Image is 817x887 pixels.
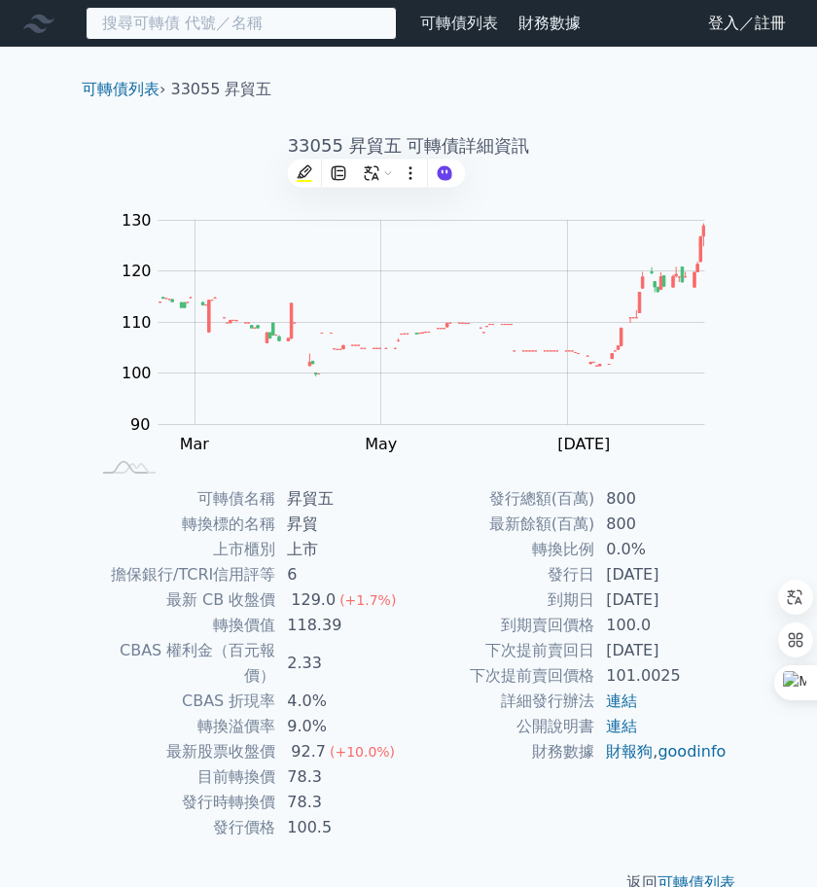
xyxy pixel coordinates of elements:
li: 33055 昇貿五 [171,78,272,101]
td: 昇貿 [275,512,408,537]
td: 下次提前賣回日 [408,638,594,663]
td: 可轉債名稱 [89,486,275,512]
td: 6 [275,562,408,587]
td: 轉換價值 [89,613,275,638]
td: 上市櫃別 [89,537,275,562]
td: 下次提前賣回價格 [408,663,594,689]
td: , [594,739,728,764]
a: 可轉債列表 [82,80,160,98]
td: 發行時轉換價 [89,790,275,815]
li: › [82,78,165,101]
h1: 33055 昇貿五 可轉債詳細資訊 [66,132,751,160]
td: 最新餘額(百萬) [408,512,594,537]
tspan: Mar [180,435,210,453]
a: 連結 [606,692,637,710]
a: goodinfo [657,742,726,761]
td: 轉換溢價率 [89,714,275,739]
td: 昇貿五 [275,486,408,512]
tspan: 90 [130,415,150,434]
a: 可轉債列表 [420,14,498,32]
a: 財報狗 [606,742,653,761]
td: 詳細發行辦法 [408,689,594,714]
td: 100.5 [275,815,408,840]
tspan: [DATE] [557,435,610,453]
tspan: 100 [122,364,152,382]
a: 連結 [606,717,637,735]
td: 最新 CB 收盤價 [89,587,275,613]
tspan: 110 [122,313,152,332]
td: 到期日 [408,587,594,613]
g: Chart [112,211,734,493]
td: CBAS 折現率 [89,689,275,714]
td: 78.3 [275,764,408,790]
td: 800 [594,512,728,537]
td: 800 [594,486,728,512]
td: 公開說明書 [408,714,594,739]
input: 搜尋可轉債 代號／名稱 [86,7,397,40]
td: 轉換比例 [408,537,594,562]
div: 129.0 [287,587,339,613]
td: 0.0% [594,537,728,562]
td: 發行價格 [89,815,275,840]
td: [DATE] [594,587,728,613]
tspan: 130 [122,211,152,230]
td: 最新股票收盤價 [89,739,275,764]
td: 到期賣回價格 [408,613,594,638]
td: 2.33 [275,638,408,689]
td: 財務數據 [408,739,594,764]
td: CBAS 權利金（百元報價） [89,638,275,689]
td: 78.3 [275,790,408,815]
td: 118.39 [275,613,408,638]
td: 100.0 [594,613,728,638]
td: [DATE] [594,562,728,587]
td: 轉換標的名稱 [89,512,275,537]
span: (+10.0%) [330,744,395,760]
td: 4.0% [275,689,408,714]
td: 目前轉換價 [89,764,275,790]
td: 上市 [275,537,408,562]
td: [DATE] [594,638,728,663]
td: 擔保銀行/TCRI信用評等 [89,562,275,587]
tspan: May [365,435,397,453]
div: 92.7 [287,739,330,764]
span: (+1.7%) [339,592,396,608]
td: 9.0% [275,714,408,739]
td: 發行日 [408,562,594,587]
a: 財務數據 [518,14,581,32]
a: 登入／註冊 [693,8,801,39]
tspan: 120 [122,262,152,280]
td: 101.0025 [594,663,728,689]
td: 發行總額(百萬) [408,486,594,512]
